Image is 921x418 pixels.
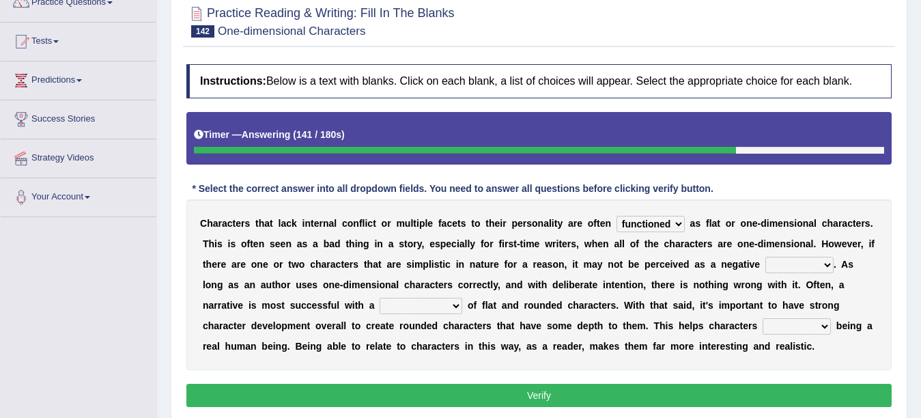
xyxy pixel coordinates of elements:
[341,259,344,270] b: t
[253,238,259,249] b: e
[222,218,227,229] b: a
[296,129,341,140] b: 141 / 180s
[313,238,318,249] b: a
[358,238,364,249] b: n
[348,218,354,229] b: o
[367,218,373,229] b: c
[481,238,484,249] b: f
[324,238,330,249] b: b
[405,218,411,229] b: u
[396,218,404,229] b: m
[281,238,286,249] b: e
[754,238,758,249] b: -
[442,259,445,270] b: i
[707,238,713,249] b: s
[447,218,452,229] b: c
[778,218,783,229] b: e
[259,218,265,229] b: h
[446,238,451,249] b: e
[481,259,484,270] b: t
[511,218,518,229] b: p
[806,238,811,249] b: a
[552,238,556,249] b: r
[275,238,281,249] b: e
[465,238,468,249] b: l
[861,238,864,249] b: ,
[470,259,476,270] b: n
[388,238,394,249] b: a
[213,218,218,229] b: a
[382,218,388,229] b: o
[429,238,435,249] b: e
[203,259,206,270] b: t
[349,238,355,249] b: h
[746,218,752,229] b: n
[584,238,592,249] b: w
[500,218,502,229] b: i
[429,259,431,270] b: l
[752,218,758,229] b: e
[484,259,490,270] b: u
[630,238,636,249] b: o
[731,218,735,229] b: r
[363,218,365,229] b: l
[549,218,552,229] b: l
[412,259,414,270] b: i
[431,259,434,270] b: i
[364,259,367,270] b: t
[200,218,207,229] b: C
[416,218,419,229] b: i
[1,100,156,135] a: Success Stories
[341,129,345,140] b: )
[498,238,502,249] b: f
[191,25,214,38] span: 142
[408,238,414,249] b: o
[311,218,314,229] b: t
[299,259,305,270] b: o
[440,238,447,249] b: p
[695,218,700,229] b: s
[367,259,373,270] b: h
[794,218,797,229] b: i
[723,238,726,249] b: r
[342,218,348,229] b: c
[417,238,422,249] b: y
[227,238,230,249] b: i
[681,238,684,249] b: r
[842,238,847,249] b: e
[218,25,365,38] small: One-dimensional Characters
[237,259,240,270] b: r
[387,218,391,229] b: r
[217,238,223,249] b: s
[786,238,791,249] b: s
[763,238,766,249] b: i
[794,238,800,249] b: o
[435,238,440,249] b: s
[214,238,217,249] b: i
[507,259,513,270] b: o
[526,218,532,229] b: s
[545,238,552,249] b: w
[236,218,241,229] b: e
[523,238,526,249] b: i
[758,218,761,229] b: -
[207,218,213,229] b: h
[396,259,401,270] b: e
[513,259,517,270] b: r
[749,238,754,249] b: e
[636,238,639,249] b: f
[217,259,221,270] b: r
[240,259,246,270] b: e
[423,259,429,270] b: p
[425,218,427,229] b: l
[263,259,268,270] b: e
[644,238,648,249] b: t
[870,218,873,229] b: .
[558,238,562,249] b: t
[335,238,341,249] b: d
[227,218,233,229] b: c
[293,129,296,140] b: (
[231,259,237,270] b: a
[505,238,508,249] b: r
[577,218,582,229] b: e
